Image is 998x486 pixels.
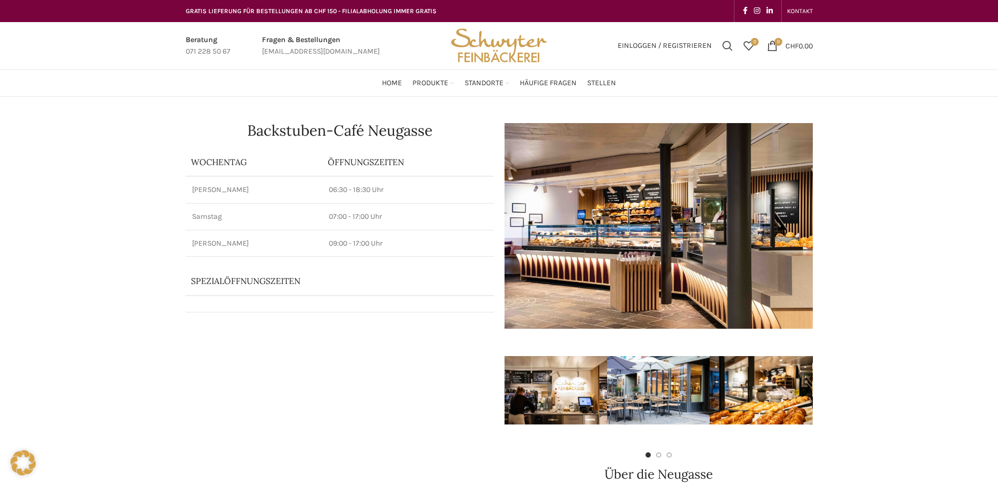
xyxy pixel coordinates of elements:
[710,356,812,424] img: schwyter-12
[505,339,607,442] div: 1 / 7
[751,38,759,46] span: 0
[607,339,710,442] div: 2 / 7
[787,1,813,22] a: KONTAKT
[646,452,651,458] li: Go to slide 1
[328,156,489,168] p: ÖFFNUNGSZEITEN
[447,40,550,49] a: Site logo
[186,7,437,15] span: GRATIS LIEFERUNG FÜR BESTELLUNGEN AB CHF 150 - FILIALABHOLUNG IMMER GRATIS
[412,78,448,88] span: Produkte
[751,4,763,18] a: Instagram social link
[191,156,317,168] p: Wochentag
[812,356,915,424] img: schwyter-10
[447,22,550,69] img: Bäckerei Schwyter
[656,452,661,458] li: Go to slide 2
[186,34,230,58] a: Infobox link
[785,41,799,50] span: CHF
[763,4,776,18] a: Linkedin social link
[520,73,577,94] a: Häufige Fragen
[192,238,316,249] p: [PERSON_NAME]
[465,78,503,88] span: Standorte
[520,78,577,88] span: Häufige Fragen
[612,35,717,56] a: Einloggen / Registrieren
[465,73,509,94] a: Standorte
[505,468,813,481] h2: Über die Neugasse
[738,35,759,56] div: Meine Wunschliste
[738,35,759,56] a: 0
[191,275,459,287] p: Spezialöffnungszeiten
[505,356,607,424] img: schwyter-17
[782,1,818,22] div: Secondary navigation
[180,73,818,94] div: Main navigation
[262,34,380,58] a: Infobox link
[329,185,488,195] p: 06:30 - 18:30 Uhr
[186,123,494,138] h1: Backstuben-Café Neugasse
[382,73,402,94] a: Home
[587,73,616,94] a: Stellen
[740,4,751,18] a: Facebook social link
[329,238,488,249] p: 09:00 - 17:00 Uhr
[717,35,738,56] a: Suchen
[787,7,813,15] span: KONTAKT
[667,452,672,458] li: Go to slide 3
[192,185,316,195] p: [PERSON_NAME]
[192,211,316,222] p: Samstag
[812,339,915,442] div: 4 / 7
[587,78,616,88] span: Stellen
[785,41,813,50] bdi: 0.00
[710,339,812,442] div: 3 / 7
[607,356,710,424] img: schwyter-61
[329,211,488,222] p: 07:00 - 17:00 Uhr
[762,35,818,56] a: 0 CHF0.00
[774,38,782,46] span: 0
[412,73,454,94] a: Produkte
[618,42,712,49] span: Einloggen / Registrieren
[382,78,402,88] span: Home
